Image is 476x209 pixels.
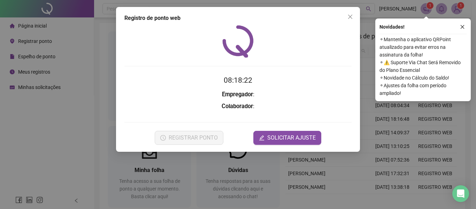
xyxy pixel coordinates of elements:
[253,131,321,145] button: editSOLICITAR AJUSTE
[222,91,253,98] strong: Empregador
[460,24,465,29] span: close
[155,131,223,145] button: REGISTRAR PONTO
[267,134,316,142] span: SOLICITAR AJUSTE
[452,185,469,202] div: Open Intercom Messenger
[124,14,352,22] div: Registro de ponto web
[124,102,352,111] h3: :
[222,25,254,58] img: QRPoint
[379,23,405,31] span: Novidades !
[379,59,467,74] span: ⚬ ⚠️ Suporte Via Chat Será Removido do Plano Essencial
[379,36,467,59] span: ⚬ Mantenha o aplicativo QRPoint atualizado para evitar erros na assinatura da folha!
[347,14,353,20] span: close
[379,82,467,97] span: ⚬ Ajustes da folha com período ampliado!
[379,74,467,82] span: ⚬ Novidade no Cálculo do Saldo!
[259,135,264,141] span: edit
[124,90,352,99] h3: :
[345,11,356,22] button: Close
[224,76,252,84] time: 08:18:22
[222,103,253,110] strong: Colaborador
